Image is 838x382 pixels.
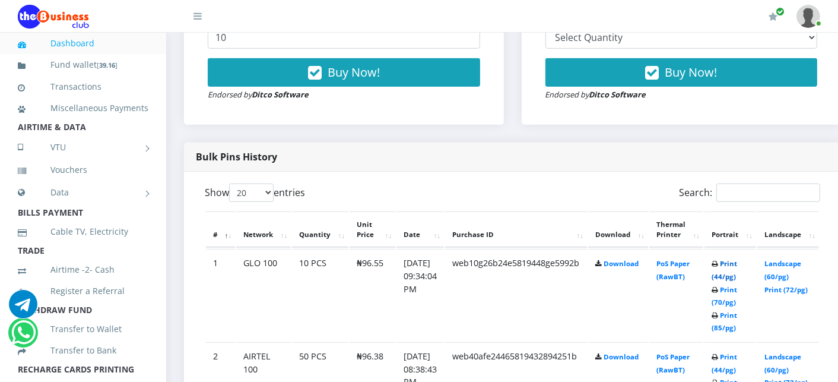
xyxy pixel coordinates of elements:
a: Fund wallet[39.16] [18,51,148,79]
a: Chat for support [11,327,36,347]
td: web10g26b24e5819448ge5992b [445,249,587,341]
th: Quantity: activate to sort column ascending [292,211,348,248]
th: Portrait: activate to sort column ascending [704,211,756,248]
label: Show entries [205,184,305,202]
a: Dashboard [18,30,148,57]
input: Enter Quantity [208,26,480,49]
a: PoS Paper (RawBT) [656,352,690,374]
a: Transactions [18,73,148,100]
a: Data [18,178,148,207]
a: Print (44/pg) [712,352,737,374]
button: Buy Now! [545,58,818,87]
img: User [796,5,820,28]
i: Renew/Upgrade Subscription [769,12,777,21]
a: Print (44/pg) [712,259,737,281]
strong: Ditco Software [589,89,646,100]
a: Print (72/pg) [764,285,808,294]
button: Buy Now! [208,58,480,87]
a: Airtime -2- Cash [18,256,148,283]
th: Purchase ID: activate to sort column ascending [445,211,587,248]
small: Endorsed by [545,89,646,100]
th: Landscape: activate to sort column ascending [757,211,819,248]
img: Logo [18,5,89,29]
a: Download [604,352,639,361]
a: Landscape (60/pg) [764,259,801,281]
a: Landscape (60/pg) [764,352,801,374]
a: Download [604,259,639,268]
a: VTU [18,132,148,162]
td: [DATE] 09:34:04 PM [396,249,444,341]
a: PoS Paper (RawBT) [656,259,690,281]
td: ₦96.55 [350,249,395,341]
a: Transfer to Bank [18,337,148,364]
th: #: activate to sort column descending [206,211,235,248]
a: Print (85/pg) [712,311,737,333]
small: Endorsed by [208,89,309,100]
th: Network: activate to sort column ascending [236,211,291,248]
th: Thermal Printer: activate to sort column ascending [649,211,703,248]
input: Search: [716,184,820,202]
a: Vouchers [18,156,148,184]
span: Buy Now! [328,64,380,80]
a: Transfer to Wallet [18,315,148,343]
th: Unit Price: activate to sort column ascending [350,211,395,248]
a: Chat for support [9,299,37,318]
a: Miscellaneous Payments [18,94,148,122]
label: Search: [679,184,820,202]
strong: Ditco Software [252,89,309,100]
th: Date: activate to sort column ascending [396,211,444,248]
a: Print (70/pg) [712,285,737,307]
small: [ ] [97,61,118,70]
b: 39.16 [99,61,115,70]
span: Renew/Upgrade Subscription [776,7,785,16]
td: GLO 100 [236,249,291,341]
td: 10 PCS [292,249,348,341]
td: 1 [206,249,235,341]
th: Download: activate to sort column ascending [588,211,648,248]
span: Buy Now! [665,64,717,80]
a: Register a Referral [18,277,148,305]
strong: Bulk Pins History [196,150,277,163]
a: Cable TV, Electricity [18,218,148,245]
select: Showentries [229,184,274,202]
